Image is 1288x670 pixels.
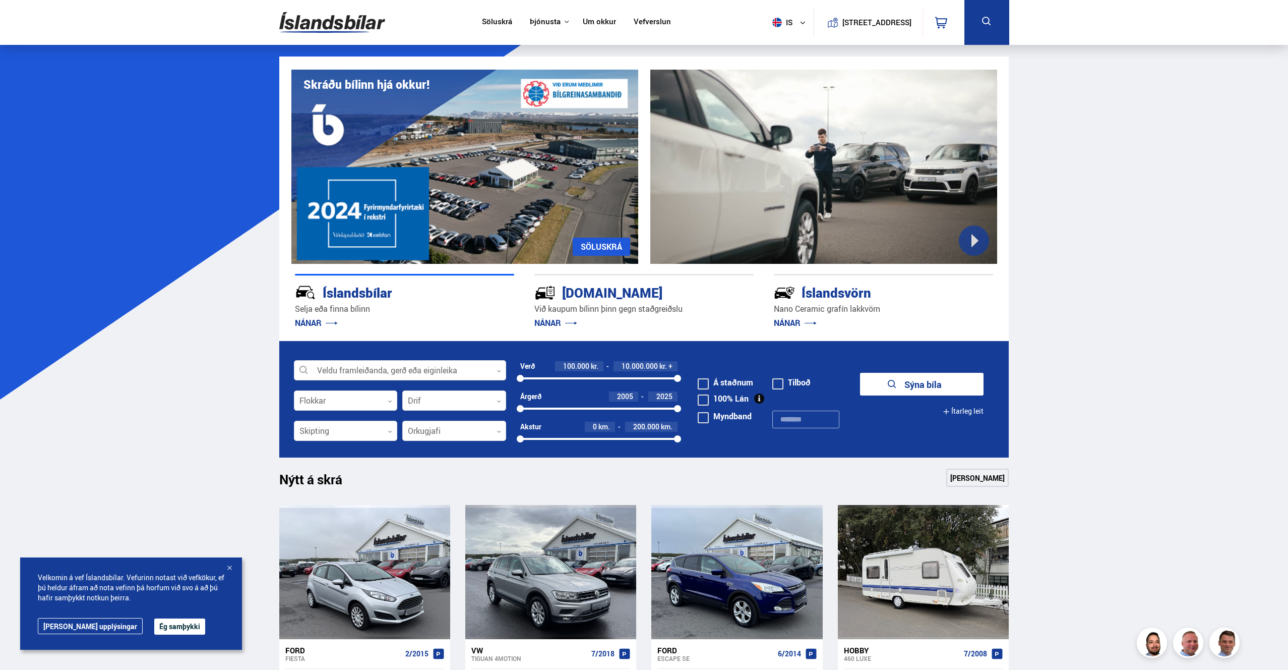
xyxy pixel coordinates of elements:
span: is [768,18,793,27]
span: Velkomin á vef Íslandsbílar. Vefurinn notast við vefkökur, ef þú heldur áfram að nota vefinn þá h... [38,573,224,603]
label: Tilboð [772,378,811,386]
div: Verð [520,362,535,370]
div: Ford [285,646,401,655]
button: is [768,8,814,37]
a: NÁNAR [295,317,338,328]
a: SÖLUSKRÁ [573,238,630,256]
div: Fiesta [285,655,401,662]
div: [DOMAIN_NAME] [534,283,718,301]
a: NÁNAR [534,317,577,328]
div: Árgerð [520,393,541,401]
div: Akstur [520,423,541,431]
div: Íslandsvörn [774,283,957,301]
div: Íslandsbílar [295,283,478,301]
img: JRvxyua_JYH6wB4c.svg [295,282,316,303]
p: Nano Ceramic grafín lakkvörn [774,303,993,315]
a: NÁNAR [774,317,817,328]
a: [STREET_ADDRESS] [819,8,917,37]
span: 6/2014 [778,650,801,658]
button: [STREET_ADDRESS] [846,18,908,27]
img: G0Ugv5HjCgRt.svg [279,6,385,39]
label: Myndband [698,412,752,420]
a: Vefverslun [634,17,671,28]
img: FbJEzSuNWCJXmdc-.webp [1211,629,1241,659]
p: Selja eða finna bílinn [295,303,514,315]
img: svg+xml;base64,PHN2ZyB4bWxucz0iaHR0cDovL3d3dy53My5vcmcvMjAwMC9zdmciIHdpZHRoPSI1MTIiIGhlaWdodD0iNT... [772,18,782,27]
span: 2025 [656,392,672,401]
span: 2/2015 [405,650,428,658]
div: Hobby [844,646,960,655]
label: Á staðnum [698,378,753,386]
a: Um okkur [583,17,616,28]
a: [PERSON_NAME] [946,469,1009,487]
span: 2005 [617,392,633,401]
div: 460 LUXE [844,655,960,662]
span: 10.000.000 [622,361,658,371]
a: Söluskrá [482,17,512,28]
h1: Nýtt á skrá [279,472,360,493]
span: kr. [591,362,598,370]
span: + [668,362,672,370]
span: 7/2018 [591,650,615,658]
button: Þjónusta [530,17,561,27]
img: nhp88E3Fdnt1Opn2.png [1138,629,1169,659]
span: km. [661,423,672,431]
img: siFngHWaQ9KaOqBr.png [1175,629,1205,659]
span: kr. [659,362,667,370]
p: Við kaupum bílinn þinn gegn staðgreiðslu [534,303,754,315]
div: Tiguan 4MOTION [471,655,587,662]
img: eKx6w-_Home_640_.png [291,70,638,264]
a: [PERSON_NAME] upplýsingar [38,618,143,634]
div: Escape SE [657,655,773,662]
span: 200.000 [633,422,659,431]
span: km. [598,423,610,431]
h1: Skráðu bílinn hjá okkur! [303,78,430,91]
button: Ég samþykki [154,619,205,635]
button: Ítarleg leit [943,400,984,423]
span: 0 [593,422,597,431]
span: 7/2008 [964,650,987,658]
span: 100.000 [563,361,589,371]
div: VW [471,646,587,655]
img: -Svtn6bYgwAsiwNX.svg [774,282,795,303]
img: tr5P-W3DuiFaO7aO.svg [534,282,556,303]
label: 100% Lán [698,395,749,403]
button: Sýna bíla [860,373,984,396]
div: Ford [657,646,773,655]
